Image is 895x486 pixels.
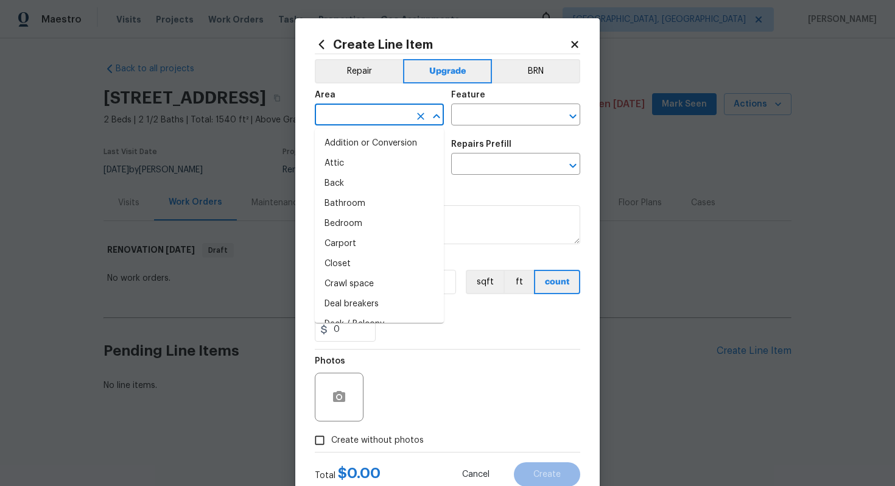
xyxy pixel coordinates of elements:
[315,314,444,334] li: Deck / Balcony
[315,234,444,254] li: Carport
[534,270,580,294] button: count
[315,254,444,274] li: Closet
[451,91,485,99] h5: Feature
[403,59,493,83] button: Upgrade
[466,270,504,294] button: sqft
[451,140,511,149] h5: Repairs Prefill
[315,153,444,174] li: Attic
[492,59,580,83] button: BRN
[315,91,335,99] h5: Area
[564,157,581,174] button: Open
[462,470,490,479] span: Cancel
[331,434,424,447] span: Create without photos
[315,59,403,83] button: Repair
[504,270,534,294] button: ft
[412,108,429,125] button: Clear
[315,194,444,214] li: Bathroom
[315,274,444,294] li: Crawl space
[338,466,381,481] span: $ 0.00
[315,294,444,314] li: Deal breakers
[315,214,444,234] li: Bedroom
[428,108,445,125] button: Close
[315,174,444,194] li: Back
[315,357,345,365] h5: Photos
[315,38,569,51] h2: Create Line Item
[315,467,381,482] div: Total
[533,470,561,479] span: Create
[564,108,581,125] button: Open
[315,133,444,153] li: Addition or Conversion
